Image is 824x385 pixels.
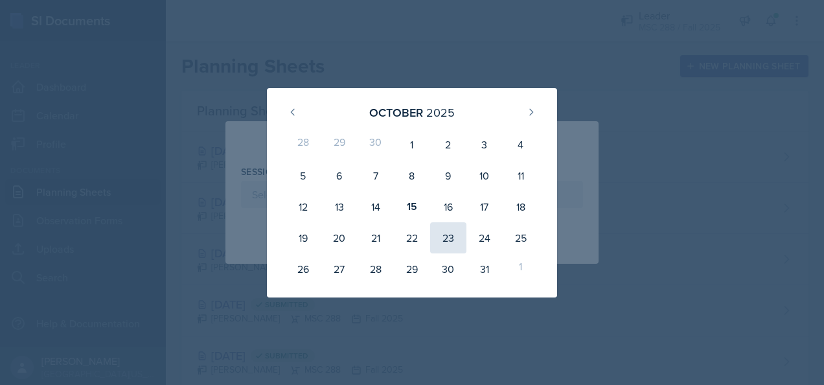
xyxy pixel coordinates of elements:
[466,253,503,285] div: 31
[430,191,466,222] div: 16
[358,160,394,191] div: 7
[503,191,539,222] div: 18
[466,191,503,222] div: 17
[358,129,394,160] div: 30
[369,104,423,121] div: October
[430,253,466,285] div: 30
[394,129,430,160] div: 1
[285,129,321,160] div: 28
[358,222,394,253] div: 21
[285,160,321,191] div: 5
[321,160,358,191] div: 6
[503,160,539,191] div: 11
[430,129,466,160] div: 2
[394,191,430,222] div: 15
[503,129,539,160] div: 4
[321,222,358,253] div: 20
[358,191,394,222] div: 14
[426,104,455,121] div: 2025
[430,222,466,253] div: 23
[321,129,358,160] div: 29
[285,253,321,285] div: 26
[285,222,321,253] div: 19
[394,253,430,285] div: 29
[503,253,539,285] div: 1
[466,160,503,191] div: 10
[430,160,466,191] div: 9
[503,222,539,253] div: 25
[321,253,358,285] div: 27
[466,129,503,160] div: 3
[466,222,503,253] div: 24
[285,191,321,222] div: 12
[394,160,430,191] div: 8
[394,222,430,253] div: 22
[321,191,358,222] div: 13
[358,253,394,285] div: 28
